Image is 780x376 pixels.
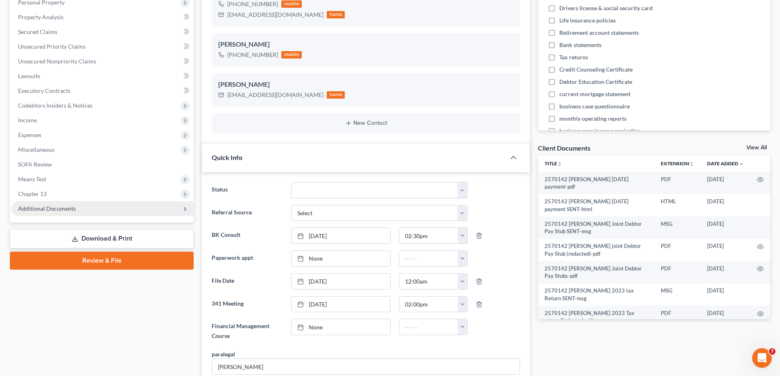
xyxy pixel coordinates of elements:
[208,296,287,313] label: 341 Meeting
[559,90,631,98] span: current mortgage statement
[399,274,458,289] input: -- : --
[292,274,390,289] a: [DATE]
[18,131,41,138] span: Expenses
[292,251,390,266] a: None
[769,348,775,355] span: 7
[707,160,744,167] a: Date Added expand_more
[654,239,701,261] td: PDF
[559,65,633,74] span: Credit Counseling Certificate
[689,162,694,167] i: unfold_more
[18,28,57,35] span: Secured Claims
[292,319,390,335] a: None
[701,194,751,216] td: [DATE]
[208,205,287,221] label: Referral Source
[559,16,616,25] span: Life insurance policies
[208,227,287,244] label: BK Consult
[559,4,653,12] span: Drivers license & social security card
[227,11,323,19] div: [EMAIL_ADDRESS][DOMAIN_NAME]
[559,102,630,110] span: business case questionnaire
[701,239,751,261] td: [DATE]
[399,251,458,266] input: -- : --
[10,229,194,248] a: Download & Print
[292,297,390,312] a: [DATE]
[399,297,458,312] input: -- : --
[399,228,458,243] input: -- : --
[545,160,562,167] a: Titleunfold_more
[752,348,772,368] iframe: Intercom live chat
[18,58,96,65] span: Unsecured Nonpriority Claims
[18,176,46,182] span: Means Test
[654,194,701,216] td: HTML
[559,53,588,61] span: Tax returns
[654,284,701,306] td: MSG
[538,306,654,328] td: 2570142 [PERSON_NAME] 2023 Tax return Redacted-pdf
[18,161,52,168] span: SOFA Review
[739,162,744,167] i: expand_more
[11,10,194,25] a: Property Analysis
[11,83,194,98] a: Executory Contracts
[701,284,751,306] td: [DATE]
[538,172,654,194] td: 2570142 [PERSON_NAME] [DATE] payment-pdf
[661,160,694,167] a: Extensionunfold_more
[208,273,287,290] label: File Date
[701,261,751,284] td: [DATE]
[701,172,751,194] td: [DATE]
[18,190,47,197] span: Chapter 13
[208,182,287,198] label: Status
[701,306,751,328] td: [DATE]
[18,72,40,79] span: Lawsuits
[654,261,701,284] td: PDF
[746,145,767,151] a: View All
[559,115,626,123] span: monthly operating reports
[327,91,345,99] div: home
[11,25,194,39] a: Secured Claims
[538,284,654,306] td: 2570142 [PERSON_NAME] 2023 tax Return SENT-msg
[212,350,235,358] div: paralegal
[18,14,63,20] span: Property Analysis
[212,359,520,374] input: --
[18,102,93,109] span: Codebtors Insiders & Notices
[18,146,54,153] span: Miscellaneous
[218,40,513,50] div: [PERSON_NAME]
[11,39,194,54] a: Unsecured Priority Claims
[538,261,654,284] td: 2570142 [PERSON_NAME] Joint Debtor Pay Stubs-pdf
[559,29,639,37] span: Retirement account statements
[212,153,242,161] span: Quick Info
[18,87,70,94] span: Executory Contracts
[208,319,287,343] label: Financial Management Course
[227,91,323,99] div: [EMAIL_ADDRESS][DOMAIN_NAME]
[538,144,590,152] div: Client Documents
[18,43,86,50] span: Unsecured Priority Claims
[654,306,701,328] td: PDF
[559,41,601,49] span: Bank statements
[218,120,513,126] button: New Contact
[11,157,194,172] a: SOFA Review
[10,252,194,270] a: Review & File
[399,319,458,335] input: -- : --
[11,69,194,83] a: Lawsuits
[327,11,345,18] div: home
[559,78,632,86] span: Debtor Education Certificate
[208,250,287,267] label: Paperwork appt
[557,162,562,167] i: unfold_more
[538,216,654,239] td: 2570142 [PERSON_NAME] Joint Debtor Pay Stub SENT-msg
[18,117,37,124] span: Income
[281,0,302,8] div: mobile
[292,228,390,243] a: [DATE]
[559,127,641,135] span: business case income projection
[654,172,701,194] td: PDF
[654,216,701,239] td: MSG
[227,51,278,59] div: [PHONE_NUMBER]
[701,216,751,239] td: [DATE]
[281,51,302,59] div: mobile
[538,239,654,261] td: 2570142 [PERSON_NAME] joint Debtor Pay Stub (redacted)-pdf
[11,54,194,69] a: Unsecured Nonpriority Claims
[18,205,76,212] span: Additional Documents
[538,194,654,216] td: 2570142 [PERSON_NAME] [DATE] payment SENT-html
[218,80,513,90] div: [PERSON_NAME]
